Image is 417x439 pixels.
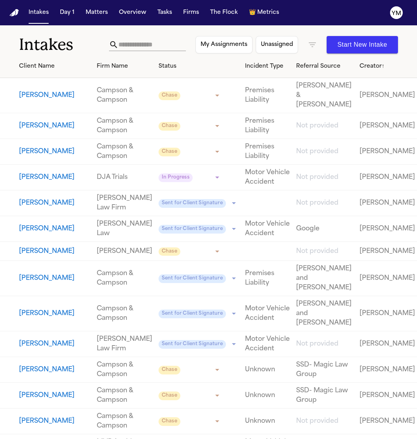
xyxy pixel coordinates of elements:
img: Finch Logo [10,9,19,17]
a: View details for Mandy Dewbre Clark [360,391,415,400]
a: View details for Mike Jackson [245,219,290,238]
button: Start New Intake [327,36,398,53]
button: View details for Robert L Holmes [19,274,90,283]
button: Unassigned [256,36,298,53]
text: YM [392,11,401,16]
span: Not provided [296,174,339,181]
div: Update intake status [159,390,222,401]
a: View details for Lorena Resendez [296,173,353,182]
a: View details for Richard Altomare [360,121,415,131]
a: View details for Scott Sandic [360,91,415,100]
a: View details for Justin Cordero [19,309,90,318]
div: Update intake status [159,198,239,209]
a: View details for Gregory Stephens Irady [19,365,90,374]
a: View details for Robert L Holmes [360,274,415,283]
a: Home [10,9,19,17]
span: Chase [159,122,180,131]
span: Not provided [296,248,339,255]
span: Not provided [296,418,339,424]
a: View details for Mandy Dewbre Clark [97,386,152,405]
span: crown [249,9,256,17]
a: View details for Scott Sandic [296,81,353,110]
div: Status [159,62,239,70]
span: In Progress [159,173,193,182]
div: Update intake status [159,308,239,319]
span: Chase [159,91,180,100]
div: Referral Source [296,62,353,70]
a: View details for Justin Cordero [296,299,353,328]
a: View details for Robert L Holmes [245,269,290,288]
a: View details for Lorena Resendez [19,173,90,182]
a: View details for Seyi Oluwafunmi [296,198,353,208]
a: View details for Mary Morgan [360,147,415,156]
span: Chase [159,391,180,400]
a: View details for Richard Altomare [296,121,353,131]
a: View details for Seyi Oluwafunmi [360,198,415,208]
a: View details for Gregory Stephens Irady [97,360,152,379]
button: Day 1 [57,6,78,20]
div: Update intake status [159,223,239,234]
button: View details for Richard Altomare [19,121,90,131]
button: Overview [116,6,149,20]
button: View details for Mary Morgan [19,147,90,156]
div: Client Name [19,62,90,70]
button: View details for Mike Jackson [19,224,90,234]
a: View details for Richard Altomare [245,116,290,135]
button: Intakes [25,6,52,20]
span: Not provided [296,148,339,155]
a: View details for Mary Morgan [97,142,152,161]
a: View details for Lorena Resendez [360,173,415,182]
span: Not provided [296,123,339,129]
a: View details for Scott Sandic [245,86,290,105]
a: View details for Robert L Holmes [296,264,353,293]
a: View details for Lisa Fiel [360,416,415,426]
button: View details for Scott Sandic [19,91,90,100]
div: Update intake status [159,172,222,183]
a: Firms [180,6,202,20]
button: Matters [82,6,111,20]
a: View details for Richard Altomare [97,116,152,135]
div: Update intake status [159,120,222,131]
a: View details for Melissa Ramos [97,334,152,353]
a: View details for Melissa Ramos [245,334,290,353]
a: View details for Lorena Resendez [245,168,290,187]
span: Sent for Client Signature [159,340,226,349]
a: View details for Lisa Fiel [296,416,353,426]
a: View details for Justin Cordero [360,309,415,318]
h1: Intakes [19,35,109,55]
a: View details for Mike Jackson [296,224,353,234]
a: Tasks [154,6,175,20]
button: View details for Joi Mitchell [19,247,90,256]
a: View details for Joi Mitchell [296,247,353,256]
div: Update intake status [159,146,222,157]
div: Incident Type [245,62,290,70]
button: My Assignments [195,36,252,53]
a: View details for Melissa Ramos [296,339,353,349]
span: Not provided [296,200,339,206]
button: View details for Lisa Fiel [19,416,90,426]
div: Update intake status [159,273,239,284]
button: crownMetrics [246,6,282,20]
div: Update intake status [159,246,222,257]
button: View details for Melissa Ramos [19,339,90,349]
button: View details for Seyi Oluwafunmi [19,198,90,208]
span: Chase [159,148,180,156]
span: Not provided [296,341,339,347]
div: Update intake status [159,364,222,375]
a: View details for Seyi Oluwafunmi [97,194,152,213]
span: Sent for Client Signature [159,199,226,208]
a: View details for Robert L Holmes [97,269,152,288]
a: View details for Lorena Resendez [97,173,152,182]
div: Update intake status [159,90,222,101]
button: The Flock [207,6,241,20]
